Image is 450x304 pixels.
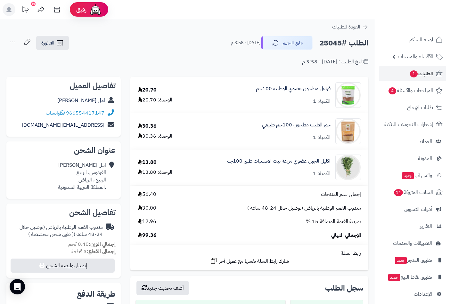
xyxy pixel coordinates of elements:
span: تطبيق نقاط البيع [388,273,432,282]
strong: إجمالي الوزن: [89,240,116,248]
div: 10 [31,2,36,6]
a: المراجعات والأسئلة4 [379,83,446,98]
span: جديد [388,274,400,281]
a: العودة للطلبات [332,23,368,31]
span: العودة للطلبات [332,23,360,31]
a: المدونة [379,151,446,166]
span: رفيق [76,6,86,13]
a: امل [PERSON_NAME] [57,97,105,104]
span: أدوات التسويق [404,205,432,214]
a: [EMAIL_ADDRESS][DOMAIN_NAME] [22,121,104,129]
span: طلبات الإرجاع [407,103,433,112]
span: إجمالي سعر المنتجات [321,191,361,198]
span: إشعارات التحويلات البنكية [384,120,433,129]
button: جاري التجهيز [261,36,313,50]
span: العملاء [420,137,432,146]
h2: الطلب #25045 [319,36,368,50]
h2: عنوان الشحن [12,147,116,154]
span: لوحة التحكم [409,35,433,44]
span: 12.96 [138,218,156,225]
span: الأقسام والمنتجات [398,52,433,61]
a: الطلبات1 [379,66,446,81]
div: الكمية: 1 [313,134,331,141]
div: تاريخ الطلب : [DATE] - 3:58 م [302,58,368,66]
a: طلبات الإرجاع [379,100,446,115]
a: تحديثات المنصة [17,3,33,18]
a: الإعدادات [379,286,446,302]
span: شارك رابط السلة نفسها مع عميل آخر [219,258,289,265]
a: التطبيقات والخدمات [379,236,446,251]
img: ai-face.png [89,3,102,16]
small: 3 قطعة [71,248,116,255]
div: الوحدة: 20.70 [138,96,172,104]
span: الفاتورة [41,39,54,47]
h2: طريقة الدفع [77,290,116,298]
img: 1714509838-21474838166-90x90.jpg [336,118,361,144]
small: [DATE] - 3:58 م [231,40,260,46]
a: تطبيق المتجرجديد [379,252,446,268]
strong: إجمالي القطع: [87,248,116,255]
span: المدونة [418,154,432,163]
small: 0.40 كجم [68,240,116,248]
div: مندوب القمم الوطنية بالرياض (توصيل خلال 24-48 ساعه ) [12,224,103,238]
img: 1753795810-%D9%82%D8%B1%D9%86%D9%81%D9%84%20%D9%85%D8%B7%D8%AD%D9%88%D9%86%20%D8%B9%D8%B6%D9%88%D... [336,82,361,108]
a: اكليل الجبل عضوي مزرعة بيت الاستنبات طبق 100جم [226,157,331,165]
span: 99.36 [138,232,157,239]
img: 1752926397-%D8%A7%D9%83%D9%84%D9%8A%D9%84%20%D8%A7%D9%84%D8%AC%D8%A8%D9%84-90x90.jpg [336,155,361,180]
span: الإجمالي النهائي [331,232,361,239]
span: وآتس آب [401,171,432,180]
a: شارك رابط السلة نفسها مع عميل آخر [210,257,289,265]
span: الطلبات [409,69,433,78]
span: تطبيق المتجر [394,256,432,265]
span: الإعدادات [414,290,432,299]
span: 4 [389,87,396,94]
div: 13.80 [138,159,157,166]
div: الوحدة: 30.36 [138,132,172,140]
a: العملاء [379,134,446,149]
div: Open Intercom Messenger [10,279,25,294]
a: 966554417147 [66,109,104,117]
span: 30.00 [138,204,156,212]
a: قرنفل مطحون عضوي الوطنية 100جم [256,85,331,92]
a: جوز الطيب مطحون 100جم طبيعي [262,121,331,129]
div: 20.70 [138,86,157,94]
h3: سجل الطلب [325,284,363,292]
span: التقارير [420,222,432,231]
a: لوحة التحكم [379,32,446,47]
a: إشعارات التحويلات البنكية [379,117,446,132]
button: إصدار بوليصة الشحن [11,259,115,273]
span: ( طرق شحن مخصصة ) [28,230,74,238]
div: الكمية: 1 [313,170,331,177]
a: وآتس آبجديد [379,168,446,183]
div: 30.36 [138,123,157,130]
a: واتساب [46,109,65,117]
span: ضريبة القيمة المضافة 15 % [306,218,361,225]
span: التطبيقات والخدمات [393,239,432,248]
div: امل [PERSON_NAME] الفردوس، الربيع الربيع ، الرياض .المملكة العربية السعودية [58,162,106,191]
h2: تفاصيل الشحن [12,209,116,216]
span: السلات المتروكة [393,188,433,197]
div: الوحدة: 13.80 [138,169,172,176]
span: 56.40 [138,191,156,198]
a: أدوات التسويق [379,202,446,217]
h2: تفاصيل العميل [12,82,116,90]
button: أضف تحديث جديد [136,281,189,295]
span: المراجعات والأسئلة [388,86,433,95]
span: مندوب القمم الوطنية بالرياض (توصيل خلال 24-48 ساعه ) [247,204,361,212]
a: السلات المتروكة14 [379,185,446,200]
a: الفاتورة [36,36,69,50]
span: جديد [395,257,407,264]
a: التقارير [379,219,446,234]
div: رابط السلة [133,250,366,257]
div: الكمية: 1 [313,98,331,105]
a: تطبيق نقاط البيعجديد [379,269,446,285]
span: 14 [394,189,403,196]
span: جديد [402,172,414,179]
span: 1 [410,70,418,77]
